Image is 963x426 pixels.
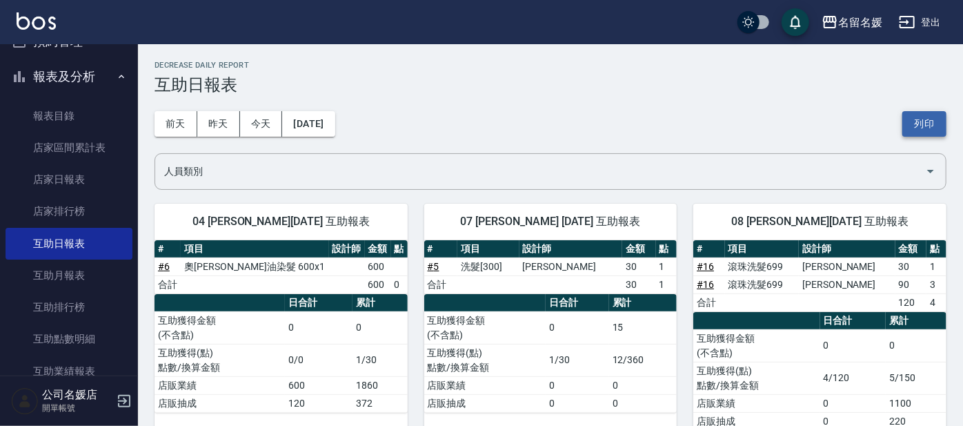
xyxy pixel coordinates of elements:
[886,394,946,412] td: 1100
[820,312,886,330] th: 日合計
[171,215,391,229] span: 04 [PERSON_NAME][DATE] 互助報表
[546,294,609,312] th: 日合計
[155,240,408,294] table: a dense table
[693,240,724,258] th: #
[519,240,622,258] th: 設計師
[697,261,714,272] a: #16
[820,394,886,412] td: 0
[725,258,800,275] td: 滾珠洗髮699
[441,215,661,229] span: 07 [PERSON_NAME] [DATE] 互助報表
[457,240,519,258] th: 項目
[926,293,946,311] td: 4
[546,311,609,344] td: 0
[546,376,609,394] td: 0
[622,275,656,293] td: 30
[693,293,724,311] td: 合計
[11,387,39,415] img: Person
[693,362,820,394] td: 互助獲得(點) 點數/換算金額
[155,275,181,293] td: 合計
[895,275,926,293] td: 90
[285,344,353,376] td: 0/0
[656,258,677,275] td: 1
[895,240,926,258] th: 金額
[609,311,677,344] td: 15
[424,311,546,344] td: 互助獲得金額 (不含點)
[424,376,546,394] td: 店販業績
[693,329,820,362] td: 互助獲得金額 (不含點)
[365,275,391,293] td: 600
[161,159,920,184] input: 人員名稱
[197,111,240,137] button: 昨天
[926,275,946,293] td: 3
[285,376,353,394] td: 600
[656,240,677,258] th: 點
[155,294,408,413] table: a dense table
[6,164,132,195] a: 店家日報表
[353,311,407,344] td: 0
[895,258,926,275] td: 30
[353,376,407,394] td: 1860
[457,258,519,275] td: 洗髮[300]
[546,394,609,412] td: 0
[329,240,365,258] th: 設計師
[158,261,170,272] a: #6
[6,228,132,260] a: 互助日報表
[424,344,546,376] td: 互助獲得(點) 點數/換算金額
[424,240,458,258] th: #
[353,294,407,312] th: 累計
[6,59,132,95] button: 報表及分析
[155,311,285,344] td: 互助獲得金額 (不含點)
[6,356,132,387] a: 互助業績報表
[285,394,353,412] td: 120
[155,240,181,258] th: #
[895,293,926,311] td: 120
[693,240,946,312] table: a dense table
[622,240,656,258] th: 金額
[886,312,946,330] th: 累計
[353,394,407,412] td: 372
[391,240,408,258] th: 點
[820,329,886,362] td: 0
[6,260,132,291] a: 互助月報表
[181,258,329,275] td: 奧[PERSON_NAME]油染髮 600x1
[6,291,132,323] a: 互助排行榜
[365,258,391,275] td: 600
[609,344,677,376] td: 12/360
[816,8,888,37] button: 名留名媛
[155,75,946,95] h3: 互助日報表
[886,362,946,394] td: 5/150
[820,362,886,394] td: 4/120
[424,275,458,293] td: 合計
[155,111,197,137] button: 前天
[428,261,439,272] a: #5
[609,294,677,312] th: 累計
[799,240,895,258] th: 設計師
[285,294,353,312] th: 日合計
[710,215,930,229] span: 08 [PERSON_NAME][DATE] 互助報表
[6,132,132,164] a: 店家區間累計表
[838,14,882,31] div: 名留名媛
[926,240,946,258] th: 點
[609,376,677,394] td: 0
[782,8,809,36] button: save
[926,258,946,275] td: 1
[181,240,329,258] th: 項目
[920,160,942,182] button: Open
[353,344,407,376] td: 1/30
[155,376,285,394] td: 店販業績
[424,294,677,413] table: a dense table
[240,111,283,137] button: 今天
[424,240,677,294] table: a dense table
[155,344,285,376] td: 互助獲得(點) 點數/換算金額
[42,402,112,414] p: 開單帳號
[902,111,946,137] button: 列印
[6,323,132,355] a: 互助點數明細
[365,240,391,258] th: 金額
[609,394,677,412] td: 0
[725,240,800,258] th: 項目
[155,61,946,70] h2: Decrease Daily Report
[282,111,335,137] button: [DATE]
[799,258,895,275] td: [PERSON_NAME]
[693,394,820,412] td: 店販業績
[893,10,946,35] button: 登出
